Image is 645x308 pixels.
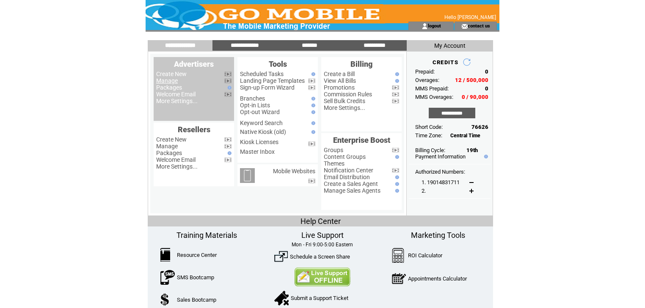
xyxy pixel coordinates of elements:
[415,147,445,153] span: Billing Cycle:
[240,168,255,183] img: mobile-websites.png
[392,271,406,286] img: AppointmentCalc.png
[308,85,315,90] img: video.png
[156,156,196,163] a: Welcome Email
[240,102,270,109] a: Opt-in Lists
[240,71,284,77] a: Scheduled Tasks
[324,84,355,91] a: Promotions
[226,86,232,90] img: help.gif
[309,110,315,114] img: help.gif
[324,71,355,77] a: Create a Bill
[324,98,365,104] a: Sell Bulk Credits
[309,104,315,107] img: help.gif
[160,270,175,285] img: SMSBootcamp.png
[393,155,399,159] img: help.gif
[156,91,196,98] a: Welcome Email
[468,23,490,28] a: contact us
[240,109,280,115] a: Opt-out Wizard
[240,148,275,155] a: Master Inbox
[291,295,348,301] a: Submit a Support Ticket
[450,133,480,139] span: Central Time
[324,91,372,98] a: Commission Rules
[176,231,237,240] span: Training Materials
[177,274,214,281] a: SMS Bootcamp
[324,147,343,153] a: Groups
[415,94,453,100] span: MMS Overages:
[290,253,350,260] a: Schedule a Screen Share
[415,77,439,83] span: Overages:
[273,168,315,174] a: Mobile Websites
[466,147,478,153] span: 19th
[240,128,286,135] a: Native Kiosk (old)
[393,79,399,83] img: help.gif
[392,148,399,153] img: video.png
[393,72,399,76] img: help.gif
[324,160,345,167] a: Themes
[309,72,315,76] img: help.gif
[333,136,390,144] span: Enterprise Boost
[324,167,373,174] a: Notification Center
[240,120,283,126] a: Keyword Search
[392,168,399,173] img: video.png
[422,23,428,30] img: account_icon.gif
[156,143,178,150] a: Manage
[422,188,426,194] span: 2.
[177,252,217,258] a: Resource Center
[422,179,460,185] span: 1. 19014831711
[300,217,341,226] span: Help Center
[226,151,232,155] img: help.gif
[160,248,170,262] img: ResourceCenter.png
[309,121,315,125] img: help.gif
[415,169,465,175] span: Authorized Numbers:
[224,72,232,76] img: video.png
[415,132,442,139] span: Time Zone:
[455,77,488,83] span: 12 / 500,000
[240,139,278,145] a: Kiosk Licenses
[411,231,465,240] span: Marketing Tools
[177,297,216,303] a: Sales Bootcamp
[462,94,488,100] span: 0 / 90,000
[156,77,178,84] a: Manage
[444,14,496,20] span: Hello [PERSON_NAME]
[224,144,232,149] img: video.png
[415,85,449,92] span: MMS Prepaid:
[178,125,210,134] span: Resellers
[415,68,435,75] span: Prepaid:
[433,59,458,65] span: CREDITS
[224,79,232,83] img: video.png
[309,130,315,134] img: help.gif
[324,153,366,160] a: Content Groups
[308,79,315,83] img: video.png
[324,180,378,187] a: Create a Sales Agent
[224,158,232,162] img: video.png
[393,189,399,193] img: help.gif
[392,85,399,90] img: video.png
[160,293,170,306] img: SalesBootcamp.png
[392,92,399,97] img: video.png
[408,252,442,259] a: ROI Calculator
[174,60,214,68] span: Advertisers
[156,84,182,91] a: Packages
[240,84,295,91] a: Sign-up Form Wizard
[408,275,467,282] a: Appointments Calculator
[292,242,353,248] span: Mon - Fri 9:00-5:00 Eastern
[392,248,405,263] img: Calculator.png
[461,23,468,30] img: contact_us_icon.gif
[156,136,187,143] a: Create New
[274,250,288,263] img: ScreenShare.png
[156,98,198,104] a: More Settings...
[309,97,315,101] img: help.gif
[224,92,232,97] img: video.png
[393,182,399,186] img: help.gif
[350,60,372,68] span: Billing
[415,153,466,160] a: Payment Information
[434,42,466,49] span: My Account
[301,231,344,240] span: Live Support
[269,60,287,68] span: Tools
[485,85,488,92] span: 0
[308,179,315,183] img: video.png
[471,124,488,130] span: 76626
[392,99,399,104] img: video.png
[240,77,305,84] a: Landing Page Templates
[324,104,365,111] a: More Settings...
[393,175,399,179] img: help.gif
